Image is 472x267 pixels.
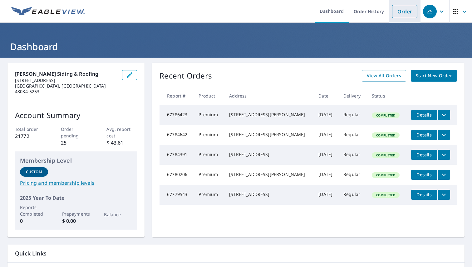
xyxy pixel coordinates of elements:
p: $ 43.61 [106,139,137,146]
td: [DATE] [313,145,338,165]
span: View All Orders [367,72,401,80]
p: Account Summary [15,110,137,121]
div: ZS [423,5,437,18]
td: Premium [194,125,224,145]
p: Custom [26,169,42,175]
td: 67780206 [160,165,194,185]
p: $ 0.00 [62,217,90,225]
td: Regular [338,145,367,165]
img: EV Logo [11,7,85,16]
td: Premium [194,165,224,185]
td: Premium [194,145,224,165]
td: 67784391 [160,145,194,165]
th: Address [224,87,313,105]
div: [STREET_ADDRESS] [229,191,308,198]
p: 0 [20,217,48,225]
div: [STREET_ADDRESS] [229,151,308,158]
th: Product [194,87,224,105]
span: Completed [372,173,399,177]
th: Delivery [338,87,367,105]
td: Premium [194,185,224,205]
p: Balance [104,211,132,218]
th: Status [367,87,406,105]
a: Start New Order [411,70,457,82]
button: detailsBtn-67784391 [411,150,437,160]
th: Report # [160,87,194,105]
span: Details [415,152,434,158]
span: Details [415,112,434,118]
span: Completed [372,153,399,157]
p: [STREET_ADDRESS] [15,78,117,83]
h1: Dashboard [7,40,465,53]
td: [DATE] [313,165,338,185]
p: 21772 [15,132,46,140]
button: filesDropdownBtn-67780206 [437,170,450,180]
button: detailsBtn-67780206 [411,170,437,180]
p: Total order [15,126,46,132]
button: filesDropdownBtn-67784391 [437,150,450,160]
td: Regular [338,125,367,145]
p: Membership Level [20,156,132,165]
span: Completed [372,193,399,197]
td: Regular [338,185,367,205]
td: 67786423 [160,105,194,125]
button: filesDropdownBtn-67779543 [437,190,450,200]
button: filesDropdownBtn-67786423 [437,110,450,120]
a: Order [392,5,417,18]
button: detailsBtn-67784642 [411,130,437,140]
p: Order pending [61,126,91,139]
td: [DATE] [313,105,338,125]
p: 25 [61,139,91,146]
div: [STREET_ADDRESS][PERSON_NAME] [229,171,308,178]
p: [GEOGRAPHIC_DATA], [GEOGRAPHIC_DATA] 48084-5253 [15,83,117,94]
td: 67779543 [160,185,194,205]
span: Details [415,172,434,178]
td: [DATE] [313,125,338,145]
td: 67784642 [160,125,194,145]
td: [DATE] [313,185,338,205]
button: filesDropdownBtn-67784642 [437,130,450,140]
td: Premium [194,105,224,125]
span: Completed [372,113,399,117]
p: Prepayments [62,211,90,217]
button: detailsBtn-67779543 [411,190,437,200]
p: Avg. report cost [106,126,137,139]
p: Recent Orders [160,70,212,82]
th: Date [313,87,338,105]
button: detailsBtn-67786423 [411,110,437,120]
div: [STREET_ADDRESS][PERSON_NAME] [229,112,308,118]
a: Pricing and membership levels [20,179,132,187]
td: Regular [338,165,367,185]
p: 2025 Year To Date [20,194,132,202]
span: Start New Order [416,72,452,80]
span: Details [415,132,434,138]
span: Details [415,192,434,198]
div: [STREET_ADDRESS][PERSON_NAME] [229,131,308,138]
a: View All Orders [362,70,406,82]
p: Reports Completed [20,204,48,217]
p: Quick Links [15,250,457,257]
td: Regular [338,105,367,125]
p: [PERSON_NAME] Siding & Roofing [15,70,117,78]
span: Completed [372,133,399,137]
